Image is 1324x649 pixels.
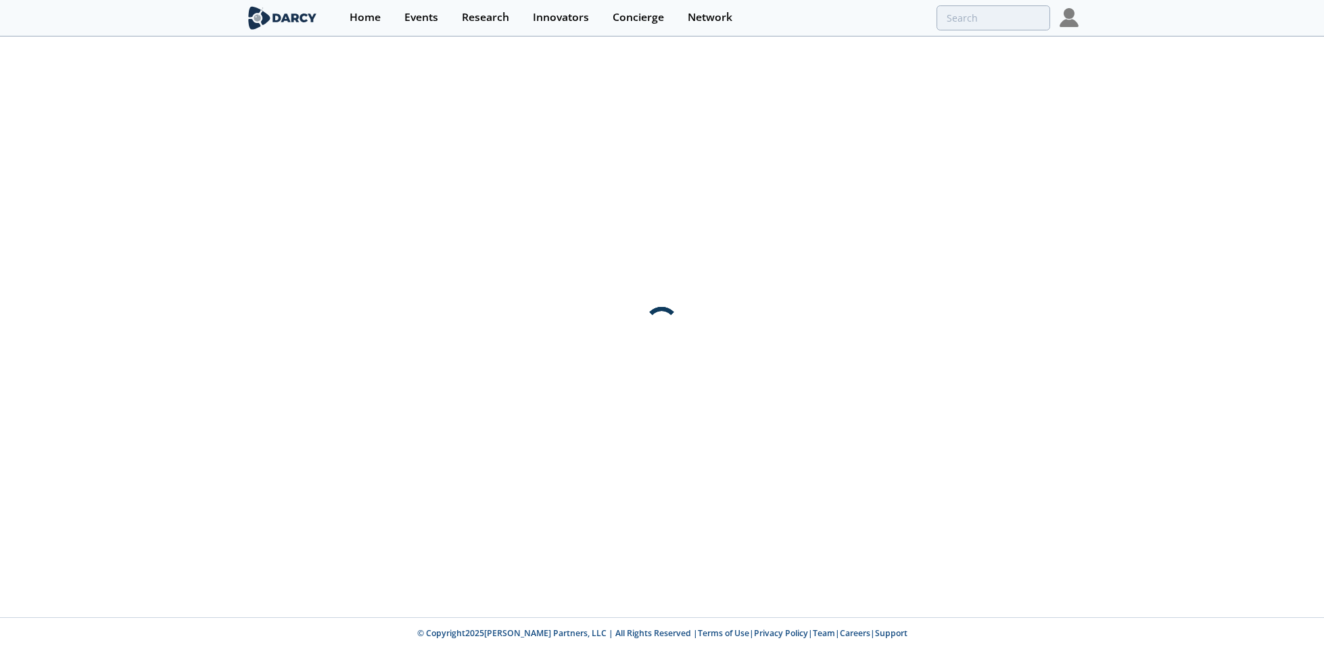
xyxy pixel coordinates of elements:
div: Network [688,12,732,23]
a: Careers [840,627,870,639]
a: Privacy Policy [754,627,808,639]
div: Home [350,12,381,23]
a: Terms of Use [698,627,749,639]
p: © Copyright 2025 [PERSON_NAME] Partners, LLC | All Rights Reserved | | | | | [162,627,1162,640]
img: Profile [1060,8,1079,27]
div: Research [462,12,509,23]
div: Innovators [533,12,589,23]
a: Team [813,627,835,639]
div: Events [404,12,438,23]
a: Support [875,627,907,639]
div: Concierge [613,12,664,23]
img: logo-wide.svg [245,6,319,30]
input: Advanced Search [937,5,1050,30]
